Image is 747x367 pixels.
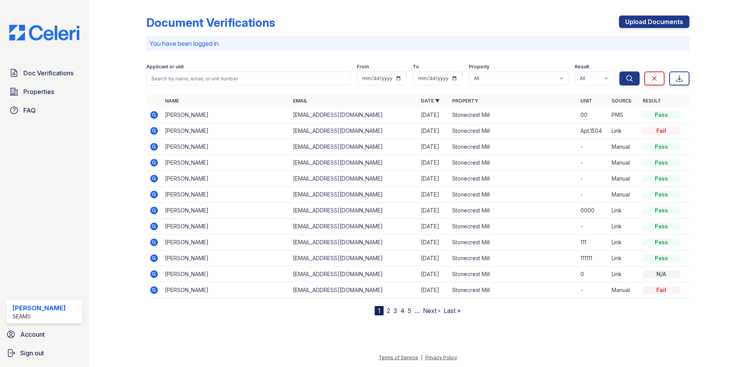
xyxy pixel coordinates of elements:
span: Doc Verifications [23,68,74,78]
td: Manual [608,139,640,155]
a: Next › [423,307,440,315]
td: Manual [608,282,640,298]
td: [EMAIL_ADDRESS][DOMAIN_NAME] [290,203,418,219]
td: Link [608,123,640,139]
td: [PERSON_NAME] [162,107,290,123]
div: Fail [643,127,680,135]
span: Account [20,330,45,339]
span: FAQ [23,106,36,115]
td: Link [608,235,640,250]
a: Doc Verifications [6,65,82,81]
td: [EMAIL_ADDRESS][DOMAIN_NAME] [290,139,418,155]
td: [PERSON_NAME] [162,282,290,298]
a: Properties [6,84,82,99]
div: Pass [643,175,680,183]
label: From [357,64,369,70]
td: - [577,155,608,171]
td: Stonecrest Mill [449,123,577,139]
td: - [577,219,608,235]
td: Stonecrest Mill [449,219,577,235]
button: Sign out [3,345,86,361]
td: [DATE] [418,282,449,298]
td: Stonecrest Mill [449,250,577,266]
td: Stonecrest Mill [449,282,577,298]
td: Stonecrest Mill [449,203,577,219]
div: Pass [643,238,680,246]
td: [DATE] [418,155,449,171]
div: Pass [643,191,680,198]
td: [PERSON_NAME] [162,219,290,235]
td: Stonecrest Mill [449,266,577,282]
td: [EMAIL_ADDRESS][DOMAIN_NAME] [290,235,418,250]
td: - [577,171,608,187]
td: [DATE] [418,187,449,203]
td: - [577,139,608,155]
td: [DATE] [418,123,449,139]
td: [EMAIL_ADDRESS][DOMAIN_NAME] [290,266,418,282]
td: Link [608,203,640,219]
td: Stonecrest Mill [449,107,577,123]
div: N/A [643,270,680,278]
td: Link [608,250,640,266]
div: SEAMS [12,313,66,320]
td: Stonecrest Mill [449,187,577,203]
td: [EMAIL_ADDRESS][DOMAIN_NAME] [290,219,418,235]
a: Source [612,98,631,104]
td: [EMAIL_ADDRESS][DOMAIN_NAME] [290,187,418,203]
iframe: chat widget [714,336,739,359]
td: [PERSON_NAME] [162,171,290,187]
div: Pass [643,143,680,151]
a: Result [643,98,661,104]
div: Pass [643,207,680,214]
div: 1 [375,306,384,315]
label: To [413,64,419,70]
a: Date ▼ [421,98,440,104]
td: Manual [608,155,640,171]
td: Stonecrest Mill [449,139,577,155]
div: Document Verifications [146,16,275,30]
td: Manual [608,187,640,203]
div: Fail [643,286,680,294]
td: - [577,187,608,203]
div: | [421,355,423,360]
span: Properties [23,87,54,96]
td: [PERSON_NAME] [162,155,290,171]
td: [DATE] [418,266,449,282]
td: [PERSON_NAME] [162,139,290,155]
td: 111 [577,235,608,250]
div: [PERSON_NAME] [12,303,66,313]
td: [EMAIL_ADDRESS][DOMAIN_NAME] [290,171,418,187]
div: Pass [643,254,680,262]
td: Stonecrest Mill [449,235,577,250]
td: [DATE] [418,139,449,155]
a: Property [452,98,478,104]
a: Last » [444,307,461,315]
td: Apt.1504 [577,123,608,139]
td: Link [608,219,640,235]
img: CE_Logo_Blue-a8612792a0a2168367f1c8372b55b34899dd931a85d93a1a3d3e32e68fde9ad4.png [3,25,86,40]
td: Stonecrest Mill [449,171,577,187]
td: [DATE] [418,235,449,250]
span: … [414,306,420,315]
div: Pass [643,159,680,167]
label: Applicant or unit [146,64,184,70]
td: 0 [577,266,608,282]
td: [DATE] [418,171,449,187]
a: Account [3,327,86,342]
td: 00 [577,107,608,123]
td: PMS [608,107,640,123]
a: 3 [393,307,397,315]
td: [PERSON_NAME] [162,266,290,282]
td: [DATE] [418,107,449,123]
a: Unit [580,98,592,104]
a: Privacy Policy [425,355,457,360]
td: [PERSON_NAME] [162,187,290,203]
td: 0000 [577,203,608,219]
td: [DATE] [418,250,449,266]
td: [EMAIL_ADDRESS][DOMAIN_NAME] [290,107,418,123]
p: You have been logged in [149,39,686,48]
label: Property [469,64,489,70]
span: Sign out [20,348,44,358]
a: Upload Documents [619,16,689,28]
td: Manual [608,171,640,187]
